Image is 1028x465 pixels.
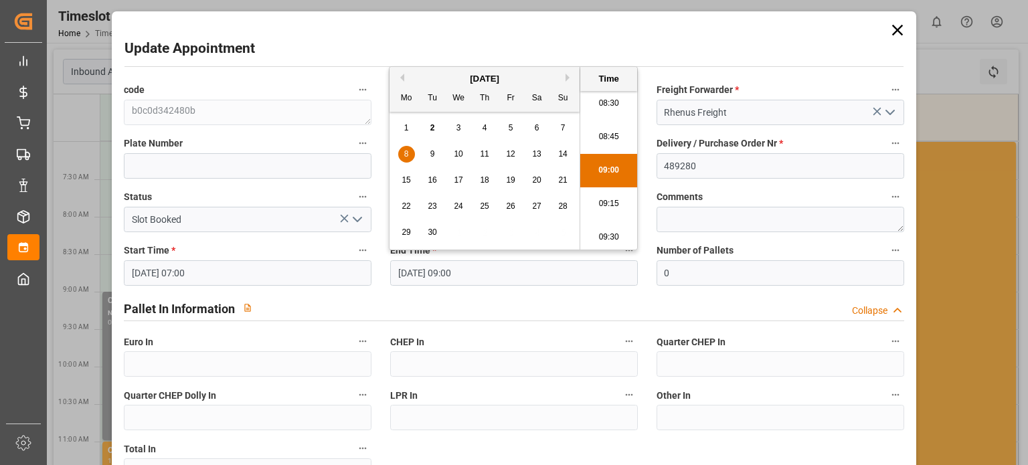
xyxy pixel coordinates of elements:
div: Choose Monday, September 1st, 2025 [398,120,415,136]
button: Freight Forwarder * [887,81,904,98]
span: 24 [454,201,462,211]
li: 09:15 [580,187,637,221]
li: 09:00 [580,154,637,187]
h2: Update Appointment [124,38,255,60]
div: [DATE] [390,72,580,86]
div: Choose Monday, September 22nd, 2025 [398,198,415,215]
div: Sa [529,90,545,107]
div: Time [584,72,634,86]
button: LPR In [620,386,638,403]
span: 7 [561,123,566,132]
span: 3 [456,123,461,132]
button: Number of Pallets [887,242,904,259]
div: Choose Sunday, September 14th, 2025 [555,146,572,163]
span: CHEP In [390,335,424,349]
span: 29 [402,227,410,237]
div: Choose Tuesday, September 2nd, 2025 [424,120,441,136]
input: DD-MM-YYYY HH:MM [124,260,371,286]
div: Choose Friday, September 5th, 2025 [503,120,519,136]
span: Status [124,190,152,204]
h2: Pallet In Information [124,300,235,318]
span: 8 [404,149,409,159]
span: LPR In [390,389,418,403]
span: Quarter CHEP Dolly In [124,389,216,403]
span: Delivery / Purchase Order Nr [657,136,783,151]
div: Choose Saturday, September 27th, 2025 [529,198,545,215]
span: 25 [480,201,489,211]
span: Euro In [124,335,153,349]
div: Choose Monday, September 8th, 2025 [398,146,415,163]
span: code [124,83,145,97]
div: Th [477,90,493,107]
span: 26 [506,201,515,211]
div: Choose Friday, September 19th, 2025 [503,172,519,189]
button: Total In [354,440,371,457]
span: 9 [430,149,435,159]
div: Choose Wednesday, September 24th, 2025 [450,198,467,215]
span: 18 [480,175,489,185]
span: 12 [506,149,515,159]
span: Quarter CHEP In [657,335,725,349]
button: Quarter CHEP In [887,333,904,350]
span: 30 [428,227,436,237]
button: Previous Month [396,74,404,82]
div: Choose Tuesday, September 30th, 2025 [424,224,441,241]
button: Status [354,188,371,205]
span: 5 [509,123,513,132]
div: Choose Wednesday, September 3rd, 2025 [450,120,467,136]
button: Start Time * [354,242,371,259]
button: code [354,81,371,98]
button: Euro In [354,333,371,350]
div: Choose Tuesday, September 16th, 2025 [424,172,441,189]
span: Comments [657,190,703,204]
button: Comments [887,188,904,205]
span: Total In [124,442,156,456]
span: 20 [532,175,541,185]
div: Choose Sunday, September 28th, 2025 [555,198,572,215]
div: Choose Saturday, September 6th, 2025 [529,120,545,136]
button: Quarter CHEP Dolly In [354,386,371,403]
span: 10 [454,149,462,159]
div: Choose Thursday, September 11th, 2025 [477,146,493,163]
div: Choose Tuesday, September 23rd, 2025 [424,198,441,215]
span: 6 [535,123,539,132]
button: Next Month [566,74,574,82]
input: Type to search/select [124,207,371,232]
div: Choose Saturday, September 20th, 2025 [529,172,545,189]
button: Delivery / Purchase Order Nr * [887,134,904,152]
div: Choose Monday, September 15th, 2025 [398,172,415,189]
span: 14 [558,149,567,159]
button: open menu [347,209,367,230]
textarea: b0c0d342480b [124,100,371,125]
li: 09:30 [580,221,637,254]
span: 2 [430,123,435,132]
span: 11 [480,149,489,159]
span: 16 [428,175,436,185]
div: Su [555,90,572,107]
span: 23 [428,201,436,211]
div: Choose Sunday, September 21st, 2025 [555,172,572,189]
span: Start Time [124,244,175,258]
div: Choose Sunday, September 7th, 2025 [555,120,572,136]
span: 15 [402,175,410,185]
div: Choose Tuesday, September 9th, 2025 [424,146,441,163]
div: month 2025-09 [394,115,576,246]
div: Choose Friday, September 26th, 2025 [503,198,519,215]
div: Choose Thursday, September 4th, 2025 [477,120,493,136]
div: Tu [424,90,441,107]
div: Choose Thursday, September 25th, 2025 [477,198,493,215]
span: 27 [532,201,541,211]
span: 13 [532,149,541,159]
button: CHEP In [620,333,638,350]
div: Choose Monday, September 29th, 2025 [398,224,415,241]
span: 4 [483,123,487,132]
span: 22 [402,201,410,211]
div: Mo [398,90,415,107]
span: Number of Pallets [657,244,734,258]
span: Plate Number [124,136,183,151]
input: DD-MM-YYYY HH:MM [390,260,638,286]
div: Choose Friday, September 12th, 2025 [503,146,519,163]
button: open menu [879,102,899,123]
div: Fr [503,90,519,107]
button: Other In [887,386,904,403]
